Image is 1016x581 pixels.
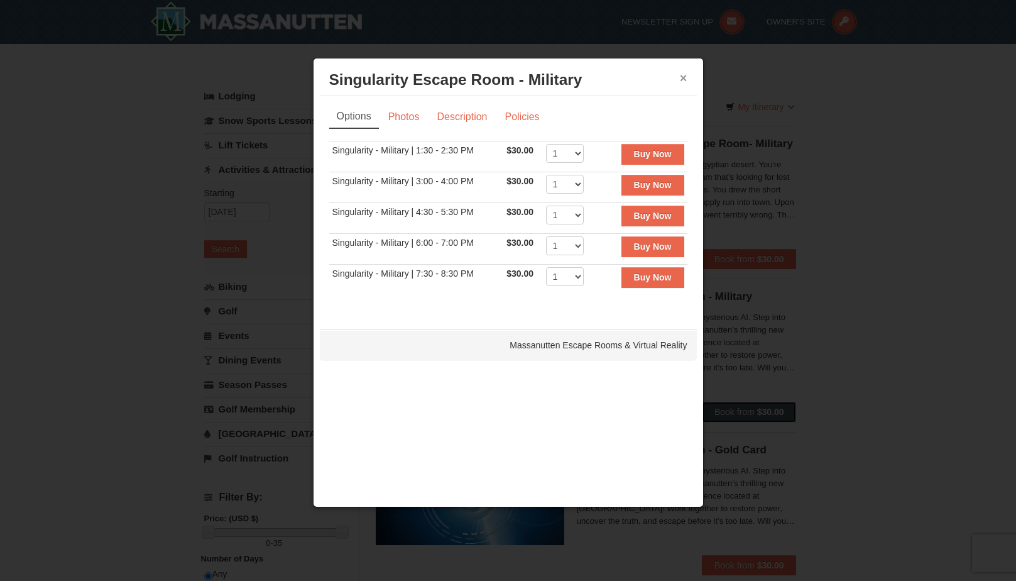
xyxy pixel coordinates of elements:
strong: Buy Now [634,211,672,221]
span: $30.00 [506,238,533,248]
span: $30.00 [506,268,533,279]
td: Singularity - Military | 7:30 - 8:30 PM [329,265,504,296]
button: Buy Now [621,236,684,257]
td: Singularity - Military | 3:00 - 4:00 PM [329,172,504,203]
td: Singularity - Military | 6:00 - 7:00 PM [329,234,504,265]
span: $30.00 [506,145,533,155]
a: Description [429,105,495,129]
span: $30.00 [506,176,533,186]
h3: Singularity Escape Room - Military [329,70,687,89]
strong: Buy Now [634,241,672,252]
td: Singularity - Military | 4:30 - 5:30 PM [329,203,504,234]
button: Buy Now [621,267,684,287]
button: Buy Now [621,206,684,226]
strong: Buy Now [634,149,672,159]
button: Buy Now [621,175,684,195]
td: Singularity - Military | 1:30 - 2:30 PM [329,141,504,172]
button: × [680,72,687,84]
strong: Buy Now [634,180,672,190]
span: $30.00 [506,207,533,217]
a: Options [329,105,379,129]
strong: Buy Now [634,272,672,282]
a: Policies [496,105,547,129]
div: Massanutten Escape Rooms & Virtual Reality [320,329,697,361]
button: Buy Now [621,144,684,164]
a: Photos [380,105,428,129]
